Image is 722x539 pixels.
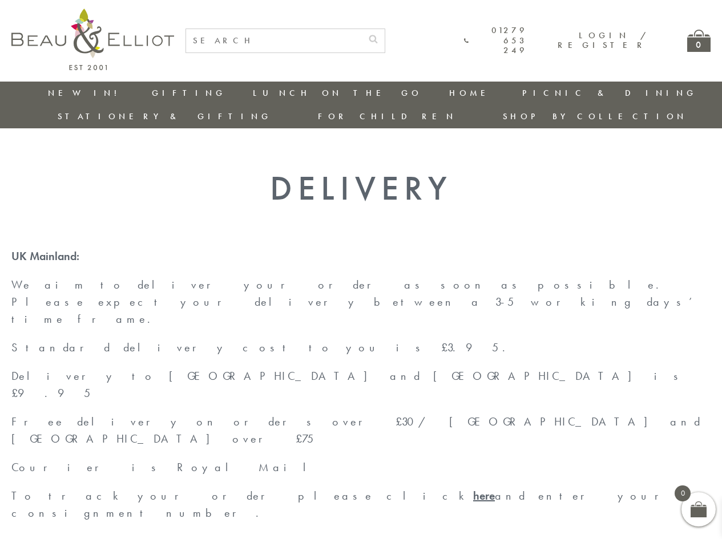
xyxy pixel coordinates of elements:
a: For Children [318,111,457,122]
a: Lunch On The Go [253,87,422,99]
p: Delivery to [GEOGRAPHIC_DATA] and [GEOGRAPHIC_DATA] is £9.95 [11,367,711,402]
p: We aim to deliver your order as soon as possible. Please expect your delivery between a 3-5 worki... [11,276,711,327]
strong: UK Mainland: [11,249,79,264]
a: Login / Register [558,30,647,51]
a: Shop by collection [503,111,687,122]
a: 01279 653 249 [464,26,527,55]
p: Courier is Royal Mail [11,459,711,476]
span: 0 [675,485,691,501]
a: here [473,488,495,503]
a: Stationery & Gifting [58,111,272,122]
a: Picnic & Dining [522,87,697,99]
h1: Delivery [11,168,711,208]
a: 0 [687,30,711,52]
img: logo [11,9,174,70]
p: Free delivery on orders over £30/ [GEOGRAPHIC_DATA] and [GEOGRAPHIC_DATA] over £75 [11,413,711,447]
p: Standard delivery cost to you is £3.95. [11,339,711,356]
input: SEARCH [186,29,362,52]
a: Gifting [152,87,226,99]
p: To track your order please click and enter your consignment number. [11,487,711,521]
a: Home [449,87,495,99]
a: New in! [48,87,124,99]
